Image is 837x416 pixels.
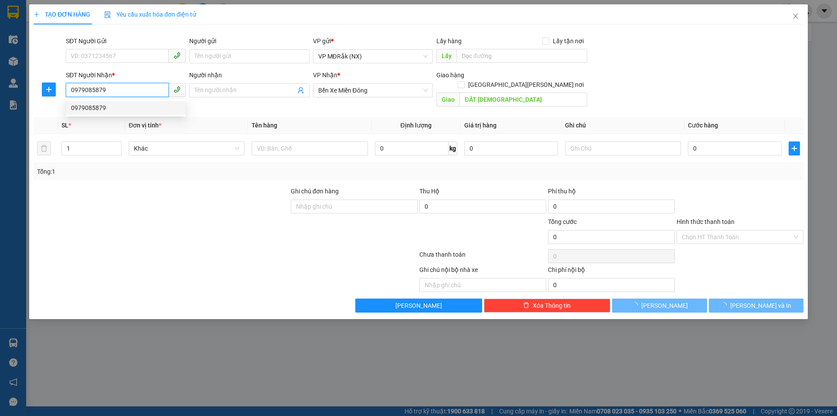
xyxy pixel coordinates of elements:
[355,299,482,313] button: [PERSON_NAME]
[436,93,459,107] span: Giao
[395,301,442,310] span: [PERSON_NAME]
[104,11,111,18] img: icon
[174,86,180,93] span: phone
[789,141,800,155] button: plus
[71,103,180,113] div: 0979085879
[189,70,309,80] div: Người nhận
[66,36,186,46] div: SĐT Người Gửi
[189,36,309,46] div: Người gửi
[721,302,730,308] span: loading
[66,101,186,115] div: 0979085879
[83,28,153,41] div: 0971520086
[548,265,675,278] div: Chi phí nội bộ
[313,36,433,46] div: VP gửi
[291,188,339,195] label: Ghi chú đơn hàng
[436,49,456,63] span: Lấy
[174,52,180,59] span: phone
[688,122,718,129] span: Cước hàng
[252,141,367,155] input: VD: Bàn, Ghế
[291,199,418,213] input: Ghi chú đơn hàng
[37,167,323,176] div: Tổng: 1
[83,8,104,17] span: Nhận:
[66,70,186,80] div: SĐT Người Nhận
[548,218,577,225] span: Tổng cước
[104,11,196,18] span: Yêu cầu xuất hóa đơn điện tử
[83,7,153,28] div: Bến Xe Miền Đông
[7,47,20,56] span: CR :
[7,7,77,28] div: VP MĐRắk (NX)
[419,278,546,292] input: Nhập ghi chú
[419,265,546,278] div: Ghi chú nội bộ nhà xe
[459,93,587,107] input: Dọc đường
[313,72,337,79] span: VP Nhận
[789,145,800,152] span: plus
[129,122,161,129] span: Đơn vị tính
[42,86,55,93] span: plus
[533,301,571,310] span: Xóa Thông tin
[792,13,799,20] span: close
[318,50,428,63] span: VP MĐRắk (NX)
[436,72,464,79] span: Giao hàng
[465,80,587,89] span: [GEOGRAPHIC_DATA][PERSON_NAME] nơi
[34,11,90,18] span: TẠO ĐƠN HÀNG
[561,117,684,134] th: Ghi chú
[419,188,439,195] span: Thu Hộ
[436,38,462,45] span: Lấy hàng
[612,299,707,313] button: [PERSON_NAME]
[7,46,78,56] div: 70.000
[464,141,558,155] input: 0
[730,301,791,310] span: [PERSON_NAME] và In
[449,141,457,155] span: kg
[548,186,675,199] div: Phí thu hộ
[549,36,587,46] span: Lấy tận nơi
[7,8,21,17] span: Gửi:
[418,250,547,265] div: Chưa thanh toán
[464,122,497,129] span: Giá trị hàng
[134,142,239,155] span: Khác
[677,218,735,225] label: Hình thức thanh toán
[297,87,304,94] span: user-add
[34,11,40,17] span: plus
[252,122,277,129] span: Tên hàng
[484,299,611,313] button: deleteXóa Thông tin
[7,62,153,72] div: Tên hàng: 1 bao ( : 1 )
[523,302,529,309] span: delete
[709,299,803,313] button: [PERSON_NAME] và In
[456,49,587,63] input: Dọc đường
[61,122,68,129] span: SL
[641,301,688,310] span: [PERSON_NAME]
[783,4,808,29] button: Close
[318,84,428,97] span: Bến Xe Miền Đông
[401,122,432,129] span: Định lượng
[83,61,95,73] span: SL
[632,302,641,308] span: loading
[37,141,51,155] button: delete
[42,83,56,96] button: plus
[565,141,681,155] input: Ghi Chú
